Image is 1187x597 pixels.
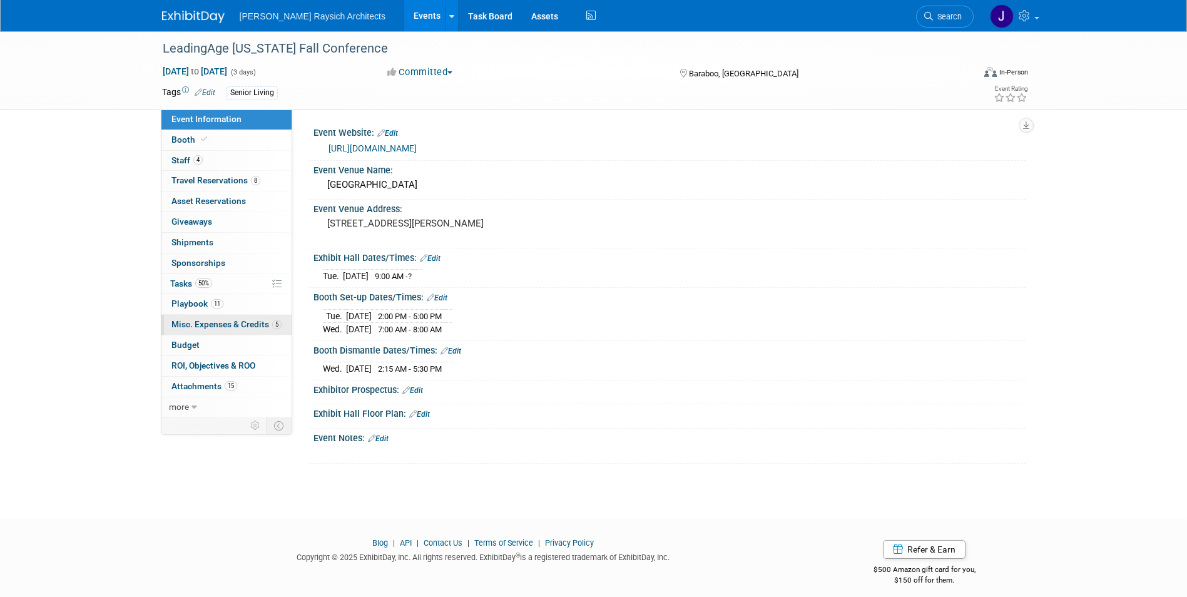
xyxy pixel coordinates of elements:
span: 15 [225,381,237,390]
div: Event Website: [313,123,1026,140]
div: Booth Dismantle Dates/Times: [313,341,1026,357]
div: Event Venue Name: [313,161,1026,176]
span: 9:00 AM - [375,272,412,281]
a: Edit [441,347,461,355]
a: Asset Reservations [161,191,292,212]
a: [URL][DOMAIN_NAME] [329,143,417,153]
span: Tasks [170,278,212,288]
span: Sponsorships [171,258,225,268]
a: Search [916,6,974,28]
a: Edit [402,386,423,395]
span: Booth [171,135,210,145]
div: Booth Set-up Dates/Times: [313,288,1026,304]
a: Edit [195,88,215,97]
a: ROI, Objectives & ROO [161,356,292,376]
span: 8 [251,176,260,185]
div: Exhibitor Prospectus: [313,380,1026,397]
a: Sponsorships [161,253,292,273]
a: Misc. Expenses & Credits5 [161,315,292,335]
span: Misc. Expenses & Credits [171,319,282,329]
span: Budget [171,340,200,350]
span: Giveaways [171,217,212,227]
span: Asset Reservations [171,196,246,206]
td: Wed. [323,362,346,375]
pre: [STREET_ADDRESS][PERSON_NAME] [327,218,596,229]
span: (3 days) [230,68,256,76]
a: Playbook11 [161,294,292,314]
span: more [169,402,189,412]
span: 5 [272,320,282,329]
span: Playbook [171,298,223,309]
span: 4 [193,155,203,165]
a: Attachments15 [161,377,292,397]
div: Exhibit Hall Floor Plan: [313,404,1026,421]
span: Shipments [171,237,213,247]
span: 7:00 AM - 8:00 AM [378,325,442,334]
span: ROI, Objectives & ROO [171,360,255,370]
td: Tue. [323,270,343,283]
div: Event Venue Address: [313,200,1026,215]
div: Exhibit Hall Dates/Times: [313,248,1026,265]
span: [DATE] [DATE] [162,66,228,77]
span: 2:15 AM - 5:30 PM [378,364,442,374]
a: Refer & Earn [883,540,965,559]
div: LeadingAge [US_STATE] Fall Conference [158,38,955,60]
span: Search [933,12,962,21]
span: ? [408,272,412,281]
span: Attachments [171,381,237,391]
td: [DATE] [346,362,372,375]
span: Staff [171,155,203,165]
span: Event Information [171,114,242,124]
a: Edit [409,410,430,419]
td: Tue. [323,309,346,323]
td: Toggle Event Tabs [266,417,292,434]
span: 50% [195,278,212,288]
button: Committed [383,66,457,79]
a: Budget [161,335,292,355]
div: Event Rating [994,86,1027,92]
span: Baraboo, [GEOGRAPHIC_DATA] [689,69,798,78]
a: more [161,397,292,417]
span: | [535,538,543,548]
a: Travel Reservations8 [161,171,292,191]
a: Contact Us [424,538,462,548]
a: Shipments [161,233,292,253]
td: [DATE] [343,270,369,283]
a: Privacy Policy [545,538,594,548]
img: Format-Inperson.png [984,67,997,77]
td: [DATE] [346,309,372,323]
span: [PERSON_NAME] Raysich Architects [240,11,385,21]
span: to [189,66,201,76]
a: Booth [161,130,292,150]
span: | [464,538,472,548]
img: Jenna Hammer [990,4,1014,28]
a: Tasks50% [161,274,292,294]
a: Terms of Service [474,538,533,548]
td: Tags [162,86,215,100]
span: | [414,538,422,548]
td: [DATE] [346,323,372,336]
div: Senior Living [227,86,278,99]
div: In-Person [999,68,1028,77]
sup: ® [516,552,520,559]
td: Personalize Event Tab Strip [245,417,267,434]
a: Edit [427,293,447,302]
div: Event Notes: [313,429,1026,445]
td: Wed. [323,323,346,336]
a: Event Information [161,110,292,130]
div: [GEOGRAPHIC_DATA] [323,175,1016,195]
a: Edit [420,254,441,263]
span: 11 [211,299,223,309]
div: Copyright © 2025 ExhibitDay, Inc. All rights reserved. ExhibitDay is a registered trademark of Ex... [162,549,805,563]
a: Edit [368,434,389,443]
a: API [400,538,412,548]
img: ExhibitDay [162,11,225,23]
span: | [390,538,398,548]
a: Giveaways [161,212,292,232]
div: $500 Amazon gift card for you, [823,556,1026,585]
a: Staff4 [161,151,292,171]
a: Edit [377,129,398,138]
a: Blog [372,538,388,548]
span: 2:00 PM - 5:00 PM [378,312,442,321]
span: Travel Reservations [171,175,260,185]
